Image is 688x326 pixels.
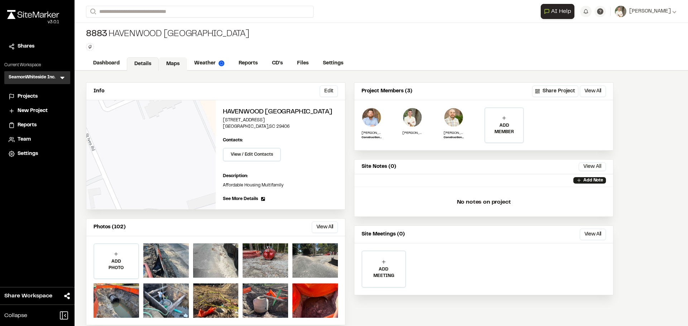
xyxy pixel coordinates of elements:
button: View All [312,222,338,233]
p: [PERSON_NAME] [362,130,382,136]
img: precipai.png [219,60,224,66]
img: rebrand.png [7,10,59,19]
p: Construction Admin Field Representative II [362,136,382,140]
span: See More Details [223,196,258,202]
p: Add Note [583,177,603,184]
div: Oh geez...please don't... [7,19,59,25]
div: Havenwood [GEOGRAPHIC_DATA] [86,29,249,40]
p: No notes on project [360,191,607,214]
p: Affordable Housing Multifamily [223,182,338,189]
span: Share Workspace [4,292,52,300]
a: Maps [159,57,187,71]
span: Team [18,136,31,143]
p: [GEOGRAPHIC_DATA] , SC 29406 [223,123,338,130]
a: CD's [265,57,290,70]
p: Info [94,87,104,95]
p: Photos (102) [94,223,126,231]
button: View All [580,86,606,97]
p: Contacts: [223,137,243,143]
p: Project Members (3) [362,87,412,95]
a: Reports [9,121,66,129]
p: Site Notes (0) [362,163,396,171]
p: Construction Administration Field Representative [444,136,464,140]
span: New Project [18,107,48,115]
a: Shares [9,43,66,50]
a: Settings [316,57,350,70]
span: Collapse [4,311,27,320]
span: AI Help [551,7,571,16]
a: Settings [9,150,66,158]
p: ADD PHOTO [94,258,138,271]
p: Site Meetings (0) [362,230,405,238]
span: Settings [18,150,38,158]
img: Jake Wastler [402,107,422,127]
p: ADD MEETING [362,266,405,279]
button: View All [579,162,606,171]
span: Shares [18,43,34,50]
button: View All [580,229,606,240]
a: Weather [187,57,231,70]
button: Share Project [532,86,578,97]
a: Reports [231,57,265,70]
p: [PERSON_NAME] [402,130,422,136]
span: Projects [18,93,38,101]
button: Search [86,6,99,18]
button: [PERSON_NAME] [615,6,677,17]
a: New Project [9,107,66,115]
a: Files [290,57,316,70]
span: 8883 [86,29,107,40]
a: Dashboard [86,57,127,70]
img: Shawn Simons [362,107,382,127]
p: ADD MEMBER [485,122,523,135]
p: Current Workspace [4,62,70,68]
p: Description: [223,173,338,179]
div: Open AI Assistant [541,4,577,19]
button: View / Edit Contacts [223,148,281,161]
button: Edit Tags [86,43,94,51]
p: [STREET_ADDRESS] [223,117,338,123]
a: Details [127,57,159,71]
a: Team [9,136,66,143]
a: Projects [9,93,66,101]
span: Reports [18,121,37,129]
h3: SeamonWhiteside Inc. [9,74,56,81]
img: User [615,6,626,17]
img: Sinuhe Perez [444,107,464,127]
button: Edit [320,86,338,97]
button: Open AI Assistant [541,4,574,19]
p: [PERSON_NAME] [444,130,464,136]
span: [PERSON_NAME] [629,8,671,15]
h2: Havenwood [GEOGRAPHIC_DATA] [223,107,338,117]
